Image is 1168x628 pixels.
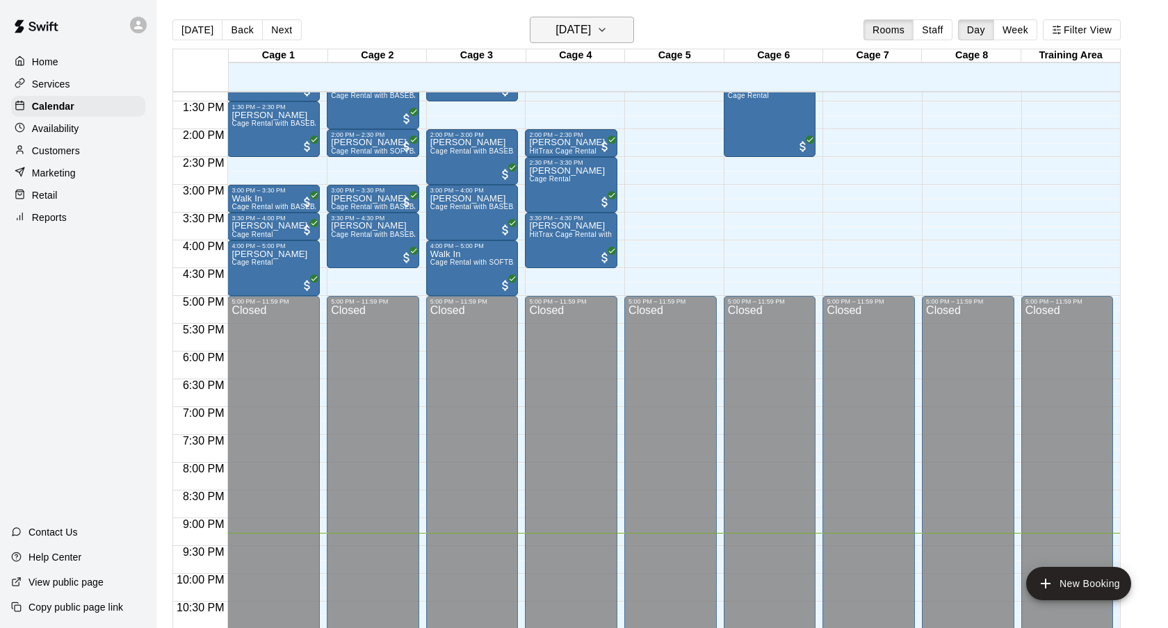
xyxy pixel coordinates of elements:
[529,175,570,183] span: Cage Rental
[426,185,519,240] div: 3:00 PM – 4:00 PM: William McDaniel
[179,129,228,141] span: 2:00 PM
[430,298,514,305] div: 5:00 PM – 11:59 PM
[227,240,320,296] div: 4:00 PM – 5:00 PM: David Ruelas
[232,104,316,110] div: 1:30 PM – 2:30 PM
[530,17,634,43] button: [DATE]
[331,187,415,194] div: 3:00 PM – 3:30 PM
[529,298,613,305] div: 5:00 PM – 11:59 PM
[529,159,613,166] div: 2:30 PM – 3:30 PM
[172,19,222,40] button: [DATE]
[728,92,769,99] span: Cage Rental
[498,223,512,237] span: All customers have paid
[327,129,419,157] div: 2:00 PM – 2:30 PM: Cage Rental with SOFTBALL Pitching Machine
[29,550,81,564] p: Help Center
[179,324,228,336] span: 5:30 PM
[179,185,228,197] span: 3:00 PM
[427,49,526,63] div: Cage 3
[328,49,427,63] div: Cage 2
[29,600,123,614] p: Copy public page link
[179,101,228,113] span: 1:30 PM
[598,195,612,209] span: All customers have paid
[1026,567,1131,600] button: add
[529,215,613,222] div: 3:30 PM – 4:30 PM
[11,140,145,161] a: Customers
[32,188,58,202] p: Retail
[179,407,228,419] span: 7:00 PM
[232,187,316,194] div: 3:00 PM – 3:30 PM
[724,49,823,63] div: Cage 6
[400,112,414,126] span: All customers have paid
[525,213,617,268] div: 3:30 PM – 4:30 PM: HitTrax Cage Rental with Pitching Machine
[179,379,228,391] span: 6:30 PM
[11,74,145,94] a: Services
[300,195,314,209] span: All customers have paid
[327,213,419,268] div: 3:30 PM – 4:30 PM: Glendalis Diaz
[179,296,228,308] span: 5:00 PM
[426,240,519,296] div: 4:00 PM – 5:00 PM: Cage Rental with SOFTBALL Pitching Machine
[11,51,145,72] a: Home
[179,352,228,363] span: 6:00 PM
[262,19,301,40] button: Next
[179,518,228,530] span: 9:00 PM
[331,92,486,99] span: Cage Rental with BASEBALL Pitching Machine
[11,163,145,183] a: Marketing
[823,49,922,63] div: Cage 7
[227,213,320,240] div: 3:30 PM – 4:00 PM: Glendalis Diaz
[222,19,263,40] button: Back
[232,203,387,210] span: Cage Rental with BASEBALL Pitching Machine
[300,279,314,292] span: All customers have paid
[525,157,617,213] div: 2:30 PM – 3:30 PM: Cage Rental
[525,129,617,157] div: 2:00 PM – 2:30 PM: Patrick Keehan
[922,49,1021,63] div: Cage 8
[926,298,1010,305] div: 5:00 PM – 11:59 PM
[958,19,994,40] button: Day
[232,258,273,266] span: Cage Rental
[598,140,612,154] span: All customers have paid
[11,96,145,117] a: Calendar
[327,74,419,129] div: 1:00 PM – 2:00 PM: Cage Rental with BASEBALL Pitching Machine
[331,231,486,238] span: Cage Rental with BASEBALL Pitching Machine
[400,140,414,154] span: All customers have paid
[29,525,78,539] p: Contact Us
[32,166,76,180] p: Marketing
[179,435,228,447] span: 7:30 PM
[232,231,273,238] span: Cage Rental
[11,185,145,206] div: Retail
[430,187,514,194] div: 3:00 PM – 4:00 PM
[331,215,415,222] div: 3:30 PM – 4:30 PM
[179,490,228,502] span: 8:30 PM
[526,49,625,63] div: Cage 4
[724,74,816,157] div: 1:00 PM – 2:30 PM: Atlas Watson
[529,131,613,138] div: 2:00 PM – 2:30 PM
[430,203,585,210] span: Cage Rental with BASEBALL Pitching Machine
[32,55,58,69] p: Home
[29,575,104,589] p: View public page
[32,144,80,158] p: Customers
[625,49,724,63] div: Cage 5
[827,298,911,305] div: 5:00 PM – 11:59 PM
[863,19,914,40] button: Rooms
[179,463,228,474] span: 8:00 PM
[173,602,227,613] span: 10:30 PM
[913,19,952,40] button: Staff
[179,213,228,224] span: 3:30 PM
[179,240,228,252] span: 4:00 PM
[32,210,67,224] p: Reports
[331,131,415,138] div: 2:00 PM – 2:30 PM
[32,77,70,91] p: Services
[227,185,320,213] div: 3:00 PM – 3:30 PM: Cage Rental with BASEBALL Pitching Machine
[327,185,419,213] div: 3:00 PM – 3:30 PM: Nicholas Copeland
[331,203,486,210] span: Cage Rental with BASEBALL Pitching Machine
[1021,49,1120,63] div: Training Area
[232,119,387,127] span: Cage Rental with BASEBALL Pitching Machine
[1043,19,1121,40] button: Filter View
[11,118,145,139] a: Availability
[300,223,314,237] span: All customers have paid
[529,231,670,238] span: HitTrax Cage Rental with Pitching Machine
[529,147,597,155] span: HitTrax Cage Rental
[430,131,514,138] div: 2:00 PM – 3:00 PM
[11,207,145,228] a: Reports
